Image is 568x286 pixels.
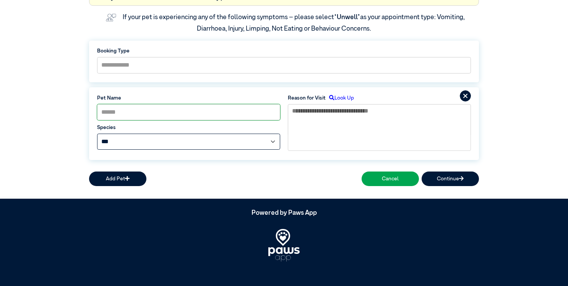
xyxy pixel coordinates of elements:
[362,172,419,186] button: Cancel
[288,94,326,102] label: Reason for Visit
[97,124,280,131] label: Species
[268,229,300,261] img: PawsApp
[97,47,471,55] label: Booking Type
[89,172,146,186] button: Add Pet
[89,209,479,217] h5: Powered by Paws App
[97,94,280,102] label: Pet Name
[326,94,354,102] label: Look Up
[103,11,119,24] img: vet
[422,172,479,186] button: Continue
[334,14,360,21] span: “Unwell”
[123,14,466,32] label: If your pet is experiencing any of the following symptoms – please select as your appointment typ...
